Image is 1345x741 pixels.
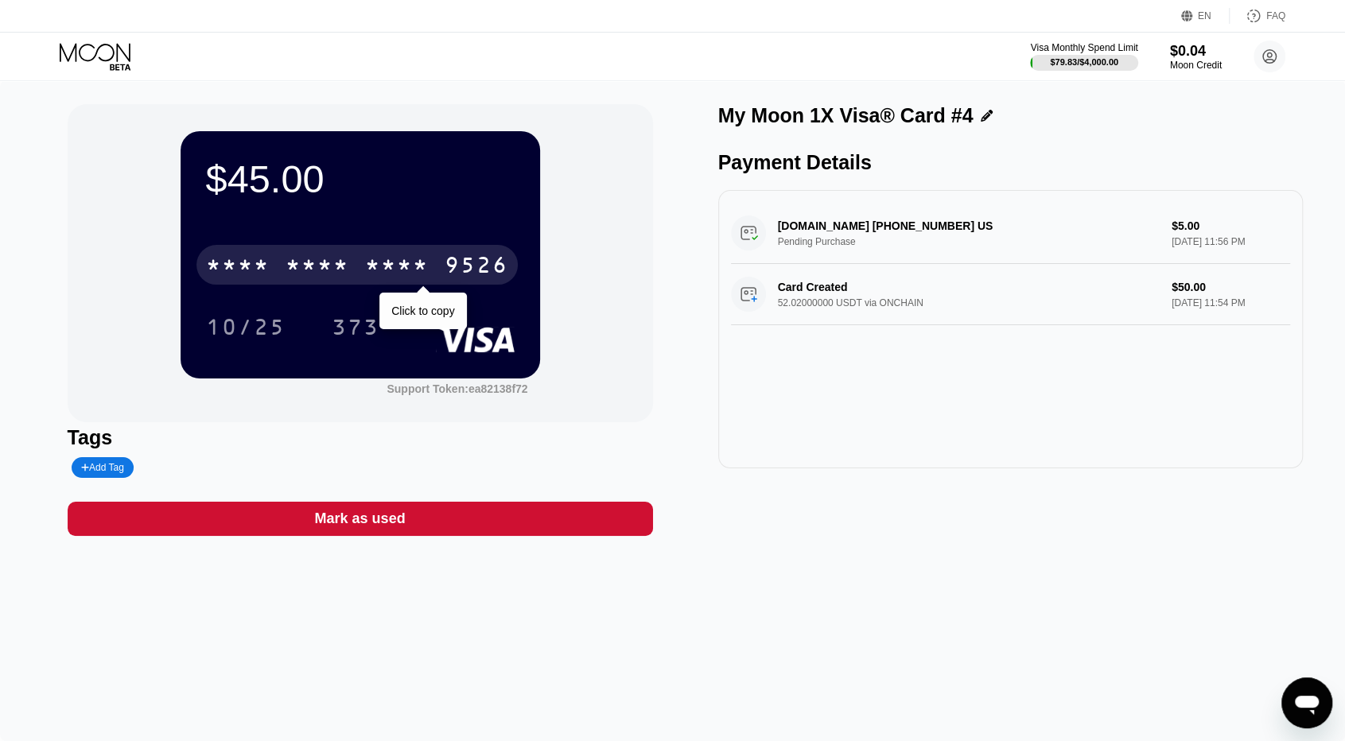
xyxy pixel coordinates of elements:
[314,510,405,528] div: Mark as used
[68,426,653,449] div: Tags
[68,502,653,536] div: Mark as used
[194,307,297,347] div: 10/25
[445,254,508,280] div: 9526
[1170,60,1222,71] div: Moon Credit
[1170,43,1222,71] div: $0.04Moon Credit
[387,382,527,395] div: Support Token: ea82138f72
[1281,677,1332,728] iframe: Button to launch messaging window
[72,457,134,478] div: Add Tag
[718,151,1304,174] div: Payment Details
[387,382,527,395] div: Support Token:ea82138f72
[320,307,391,347] div: 373
[718,104,974,127] div: My Moon 1X Visa® Card #4
[81,462,124,473] div: Add Tag
[1030,42,1137,53] div: Visa Monthly Spend Limit
[1266,10,1285,21] div: FAQ
[1170,43,1222,60] div: $0.04
[1230,8,1285,24] div: FAQ
[391,305,454,317] div: Click to copy
[1050,57,1118,67] div: $79.83 / $4,000.00
[206,316,286,342] div: 10/25
[206,157,515,201] div: $45.00
[1198,10,1211,21] div: EN
[332,316,379,342] div: 373
[1030,42,1137,71] div: Visa Monthly Spend Limit$79.83/$4,000.00
[1181,8,1230,24] div: EN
